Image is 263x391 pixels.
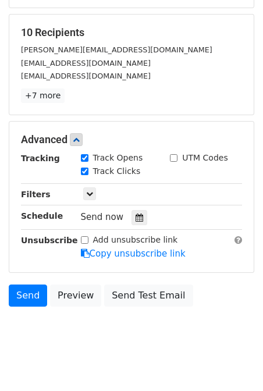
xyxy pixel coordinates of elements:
a: Copy unsubscribe link [81,248,186,259]
a: +7 more [21,88,65,103]
a: Send Test Email [104,285,193,307]
iframe: Chat Widget [205,335,263,391]
strong: Tracking [21,154,60,163]
h5: 10 Recipients [21,26,242,39]
div: Tiện ích trò chuyện [205,335,263,391]
label: Track Clicks [93,165,141,177]
label: Add unsubscribe link [93,234,178,246]
small: [EMAIL_ADDRESS][DOMAIN_NAME] [21,72,151,80]
strong: Unsubscribe [21,236,78,245]
strong: Filters [21,190,51,199]
strong: Schedule [21,211,63,221]
small: [EMAIL_ADDRESS][DOMAIN_NAME] [21,59,151,67]
small: [PERSON_NAME][EMAIL_ADDRESS][DOMAIN_NAME] [21,45,212,54]
label: Track Opens [93,152,143,164]
a: Send [9,285,47,307]
label: UTM Codes [182,152,228,164]
a: Preview [50,285,101,307]
span: Send now [81,212,124,222]
h5: Advanced [21,133,242,146]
